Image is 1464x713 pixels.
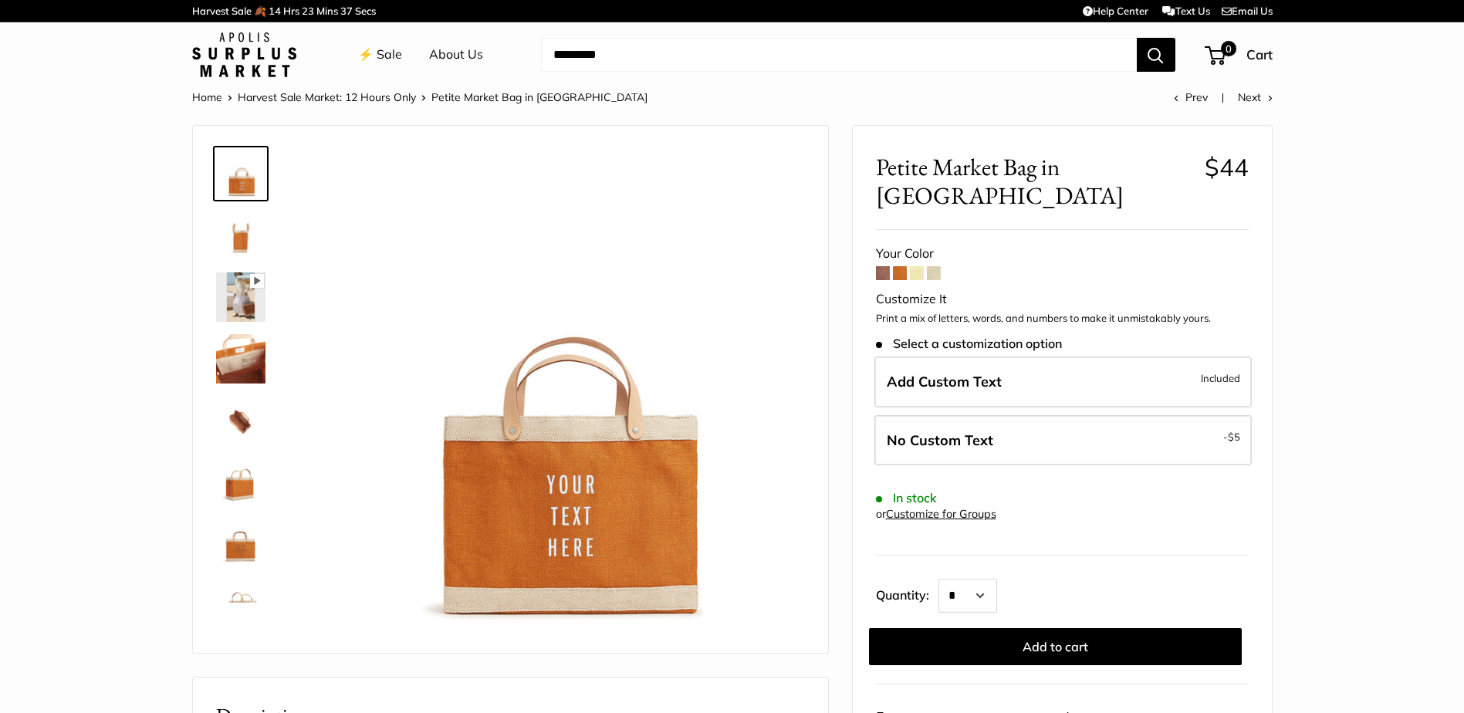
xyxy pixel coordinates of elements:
a: About Us [429,43,483,66]
a: Help Center [1083,5,1148,17]
span: In stock [876,491,937,505]
img: Petite Market Bag in Cognac [216,334,265,384]
p: Print a mix of letters, words, and numbers to make it unmistakably yours. [876,311,1249,326]
span: 0 [1220,41,1236,56]
span: Select a customization option [876,336,1062,351]
span: 23 [302,5,314,17]
img: Petite Market Bag in Cognac [216,211,265,260]
span: Included [1201,369,1240,387]
label: Leave Blank [874,415,1252,466]
span: 37 [340,5,353,17]
img: Petite Market Bag in Cognac [316,149,805,637]
div: or [876,504,996,525]
span: $44 [1205,152,1249,182]
span: Hrs [283,5,299,17]
a: Home [192,90,222,104]
a: Text Us [1162,5,1209,17]
a: Email Us [1222,5,1273,17]
span: - [1223,427,1240,446]
span: $5 [1228,431,1240,443]
a: Petite Market Bag in Cognac [213,454,269,510]
span: Secs [355,5,376,17]
span: Petite Market Bag in [GEOGRAPHIC_DATA] [431,90,647,104]
img: Petite Market Bag in Cognac [216,581,265,630]
img: Petite Market Bag in Cognac [216,396,265,445]
a: 0 Cart [1206,42,1273,67]
button: Search [1137,38,1175,72]
a: Petite Market Bag in Cognac [213,146,269,201]
a: Petite Market Bag in Cognac [213,578,269,634]
a: ⚡️ Sale [358,43,402,66]
span: Petite Market Bag in [GEOGRAPHIC_DATA] [876,153,1193,210]
img: Petite Market Bag in Cognac [216,272,265,322]
img: Petite Market Bag in Cognac [216,149,265,198]
a: Petite Market Bag in Cognac [213,516,269,572]
span: Mins [316,5,338,17]
img: Apolis: Surplus Market [192,32,296,77]
a: Petite Market Bag in Cognac [213,208,269,263]
img: Petite Market Bag in Cognac [216,458,265,507]
a: Customize for Groups [886,507,996,521]
span: Add Custom Text [887,373,1002,390]
label: Add Custom Text [874,356,1252,407]
a: Next [1238,90,1273,104]
img: Petite Market Bag in Cognac [216,519,265,569]
a: Prev [1174,90,1208,104]
a: Harvest Sale Market: 12 Hours Only [238,90,416,104]
a: Petite Market Bag in Cognac [213,393,269,448]
span: No Custom Text [887,431,993,449]
input: Search... [541,38,1137,72]
div: Your Color [876,242,1249,265]
a: Petite Market Bag in Cognac [213,269,269,325]
span: 14 [269,5,281,17]
label: Quantity: [876,574,938,613]
nav: Breadcrumb [192,87,647,107]
button: Add to cart [869,628,1242,665]
span: Cart [1246,46,1273,63]
a: Petite Market Bag in Cognac [213,331,269,387]
div: Customize It [876,288,1249,311]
